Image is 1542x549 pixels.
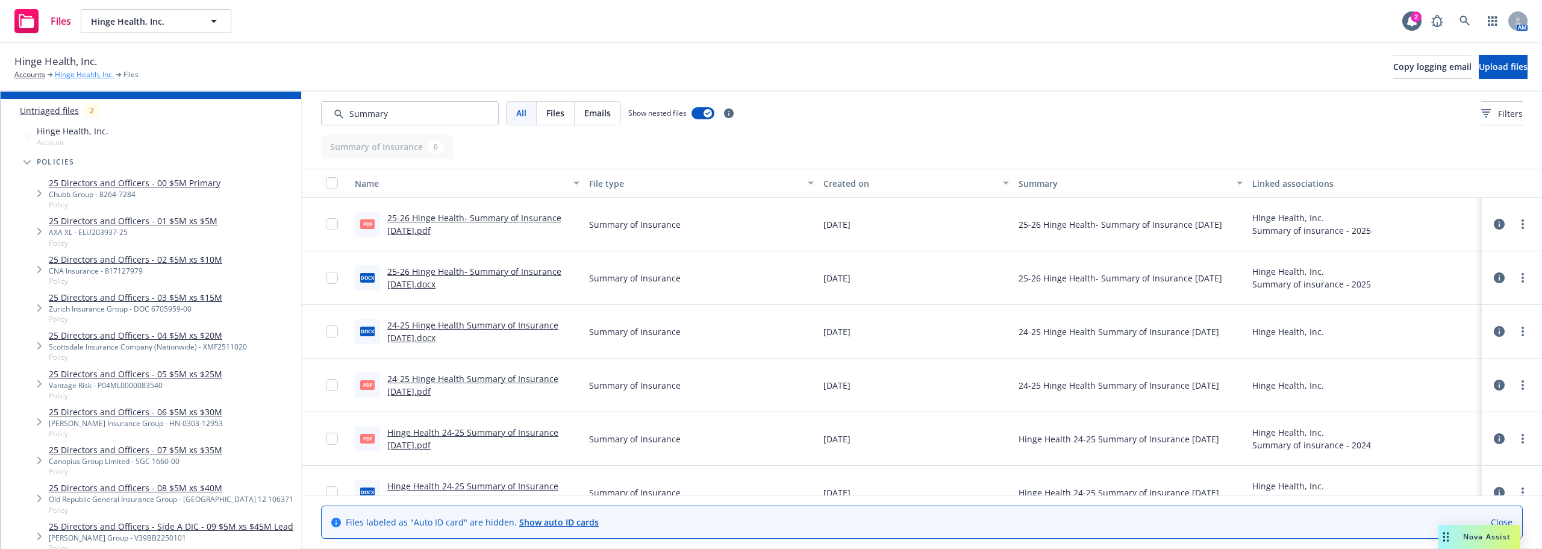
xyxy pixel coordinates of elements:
div: Chubb Group - 8264-7284 [49,189,220,199]
button: Filters [1481,101,1523,125]
input: Toggle Row Selected [326,486,338,498]
div: CNA Insurance - 817127979 [49,266,222,276]
span: [DATE] [823,272,851,284]
div: File type [589,177,801,190]
div: AXA XL - ELU203937-25 [49,227,217,237]
span: 24-25 Hinge Health Summary of Insurance [DATE] [1019,379,1219,392]
a: Report a Bug [1425,9,1449,33]
a: 25 Directors and Officers - 01 $5M xs $5M [49,215,217,227]
button: Copy logging email [1393,55,1472,79]
a: 25 Directors and Officers - 05 $5M xs $25M [49,368,222,380]
a: 24-25 Hinge Health Summary of Insurance [DATE].docx [387,319,558,344]
div: Hinge Health, Inc. [1252,480,1371,492]
a: 25 Directors and Officers - 02 $5M xs $10M [49,253,222,266]
span: 25-26 Hinge Health- Summary of Insurance [DATE] [1019,218,1222,231]
input: Toggle Row Selected [326,379,338,391]
div: Drag to move [1438,525,1453,549]
span: docx [360,327,375,336]
div: Summary of insurance - 2024 [1252,439,1371,451]
div: Vantage Risk - P04ML0000083540 [49,380,222,391]
div: Hinge Health, Inc. [1252,379,1324,392]
span: Emails [584,107,611,119]
a: Untriaged files [20,104,79,117]
div: Name [355,177,566,190]
span: Summary of Insurance [589,272,681,284]
a: Show auto ID cards [519,516,599,528]
span: pdf [360,434,375,443]
div: Zurich Insurance Group - DOC 6705959-00 [49,304,222,314]
span: Policies [37,158,75,166]
span: Files [123,69,139,80]
span: docx [360,488,375,497]
div: Scottsdale Insurance Company (Nationwide) - XMF2511020 [49,342,247,352]
input: Toggle Row Selected [326,433,338,445]
a: 25 Directors and Officers - 07 $5M xs $35M [49,444,222,456]
a: 25-26 Hinge Health- Summary of Insurance [DATE].pdf [387,212,561,236]
span: [DATE] [823,379,851,392]
a: more [1515,217,1530,231]
div: Summary of insurance - 2025 [1252,278,1371,290]
button: Created on [819,169,1014,198]
a: Hinge Health 24-25 Summary of Insurance [DATE].docx [387,480,558,504]
span: 24-25 Hinge Health Summary of Insurance [DATE] [1019,325,1219,338]
button: Nova Assist [1438,525,1520,549]
a: Close [1491,516,1512,529]
input: Select all [326,177,338,189]
span: Summary of Insurance [589,218,681,231]
input: Toggle Row Selected [326,272,338,284]
span: Summary of Insurance [589,486,681,499]
input: Toggle Row Selected [326,218,338,230]
div: Hinge Health, Inc. [1252,212,1371,224]
a: Search [1453,9,1477,33]
span: Show nested files [628,108,687,118]
a: more [1515,378,1530,392]
div: 2 [84,104,100,118]
span: Hinge Health, Inc. [14,54,97,69]
span: 25-26 Hinge Health- Summary of Insurance [DATE] [1019,272,1222,284]
span: Summary of Insurance [589,325,681,338]
span: Hinge Health 24-25 Summary of Insurance [DATE] [1019,486,1219,499]
button: Upload files [1479,55,1528,79]
span: Hinge Health 24-25 Summary of Insurance [DATE] [1019,433,1219,445]
span: Files [546,107,564,119]
div: Hinge Health, Inc. [1252,265,1371,278]
span: Summary of Insurance [589,433,681,445]
div: [PERSON_NAME] Insurance Group - HN-0303-12953 [49,418,223,428]
a: 25 Directors and Officers - 04 $5M xs $20M [49,329,247,342]
span: Account [37,137,108,148]
span: Files [51,16,71,26]
div: Created on [823,177,996,190]
div: Summary [1019,177,1230,190]
button: Name [350,169,584,198]
span: Policy [49,466,222,477]
a: 25 Directors and Officers - 00 $5M Primary [49,177,220,189]
div: Old Republic General Insurance Group - [GEOGRAPHIC_DATA] 12 106371 [49,494,293,504]
span: Summary of Insurance [589,379,681,392]
span: Filters [1481,107,1523,120]
input: Toggle Row Selected [326,325,338,337]
span: pdf [360,380,375,389]
a: Hinge Health 24-25 Summary of Insurance [DATE].pdf [387,427,558,451]
span: Copy logging email [1393,61,1472,72]
span: [DATE] [823,325,851,338]
span: Nova Assist [1463,532,1511,542]
span: Policy [49,428,223,439]
a: Files [10,4,76,38]
span: Hinge Health, Inc. [37,125,108,137]
span: Filters [1498,107,1523,120]
span: [DATE] [823,486,851,499]
span: Policy [49,314,222,324]
div: [PERSON_NAME] Group - V39BB2250101 [49,533,293,543]
span: Policy [49,505,293,515]
div: Linked associations [1252,177,1477,190]
span: Policy [49,199,220,210]
a: 25 Directors and Officers - Side A DIC - 09 $5M xs $45M Lead [49,520,293,533]
a: 25 Directors and Officers - 08 $5M xs $40M [49,482,293,494]
div: 2 [1411,11,1422,22]
button: Linked associations [1247,169,1482,198]
span: docx [360,273,375,282]
span: [DATE] [823,433,851,445]
a: 24-25 Hinge Health Summary of Insurance [DATE].pdf [387,373,558,397]
a: Switch app [1481,9,1505,33]
a: Hinge Health, Inc. [55,69,114,80]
